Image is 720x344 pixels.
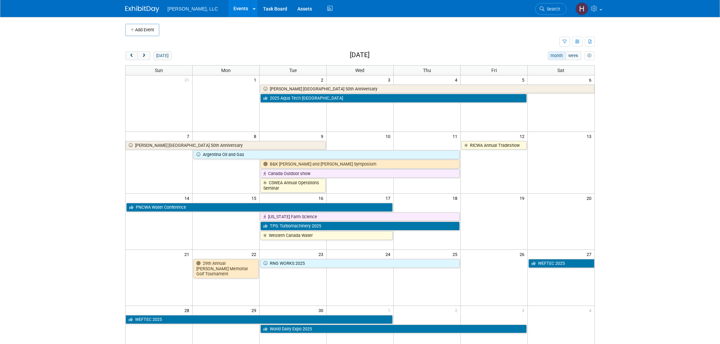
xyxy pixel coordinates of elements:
[260,160,460,169] a: B&K [PERSON_NAME] and [PERSON_NAME] Symposium
[588,75,594,84] span: 6
[548,51,566,60] button: month
[385,250,393,258] span: 24
[452,132,460,140] span: 11
[260,222,460,230] a: TPS: Turbomachinery 2025
[452,194,460,202] span: 18
[519,250,527,258] span: 26
[586,194,594,202] span: 20
[184,194,192,202] span: 14
[318,250,326,258] span: 23
[253,75,259,84] span: 1
[186,132,192,140] span: 7
[184,306,192,314] span: 28
[126,141,326,150] a: [PERSON_NAME] [GEOGRAPHIC_DATA] 50th Anniversary
[575,2,588,15] img: Hannah Mulholland
[167,6,218,12] span: [PERSON_NAME], LLC
[126,203,393,212] a: PNCWA Water Conference
[387,75,393,84] span: 3
[155,68,163,73] span: Sun
[454,306,460,314] span: 2
[586,132,594,140] span: 13
[251,194,259,202] span: 15
[260,325,526,333] a: World Dairy Expo 2025
[586,250,594,258] span: 27
[521,306,527,314] span: 3
[318,306,326,314] span: 30
[318,194,326,202] span: 16
[184,75,192,84] span: 31
[125,51,138,60] button: prev
[585,51,595,60] button: myCustomButton
[355,68,364,73] span: Wed
[221,68,231,73] span: Mon
[423,68,431,73] span: Thu
[385,132,393,140] span: 10
[385,194,393,202] span: 17
[260,231,393,240] a: Western Canada Water
[528,259,594,268] a: WEFTEC 2025
[125,24,159,36] button: Add Event
[521,75,527,84] span: 5
[253,132,259,140] span: 8
[519,132,527,140] span: 12
[251,306,259,314] span: 29
[544,6,560,12] span: Search
[320,132,326,140] span: 9
[260,259,460,268] a: RNG WORKS 2025
[125,6,159,13] img: ExhibitDay
[454,75,460,84] span: 4
[557,68,564,73] span: Sat
[320,75,326,84] span: 2
[350,51,370,59] h2: [DATE]
[126,315,393,324] a: WEFTEC 2025
[587,54,592,58] i: Personalize Calendar
[461,141,527,150] a: RICWA Annual Tradeshow
[260,178,326,192] a: CSWEA Annual Operations Seminar
[260,212,460,221] a: [US_STATE] Farm Science
[588,306,594,314] span: 4
[193,259,259,278] a: 29th Annual [PERSON_NAME] Memorial Golf Tournament
[260,85,594,93] a: [PERSON_NAME] [GEOGRAPHIC_DATA] 50th Anniversary
[260,169,460,178] a: Canada Outdoor show
[260,94,526,103] a: 2025 Aqua Tech [GEOGRAPHIC_DATA]
[193,150,459,159] a: Argentina Oil and Gas
[535,3,567,15] a: Search
[519,194,527,202] span: 19
[153,51,171,60] button: [DATE]
[566,51,581,60] button: week
[137,51,150,60] button: next
[491,68,497,73] span: Fri
[289,68,297,73] span: Tue
[387,306,393,314] span: 1
[452,250,460,258] span: 25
